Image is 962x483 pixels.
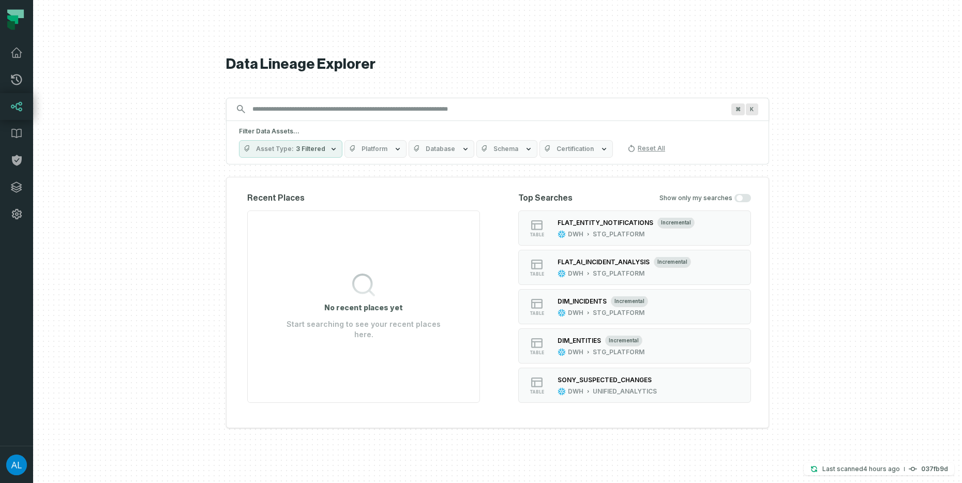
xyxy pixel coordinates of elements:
[746,103,758,115] span: Press ⌘ + K to focus the search bar
[921,466,948,472] h4: 037fb9d
[731,103,745,115] span: Press ⌘ + K to focus the search bar
[822,464,900,474] p: Last scanned
[226,55,769,73] h1: Data Lineage Explorer
[863,465,900,473] relative-time: Sep 28, 2025, 7:23 AM GMT+3
[6,455,27,475] img: avatar of Adi Levhar
[804,463,954,475] button: Last scanned[DATE] 7:23:23 AM037fb9d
